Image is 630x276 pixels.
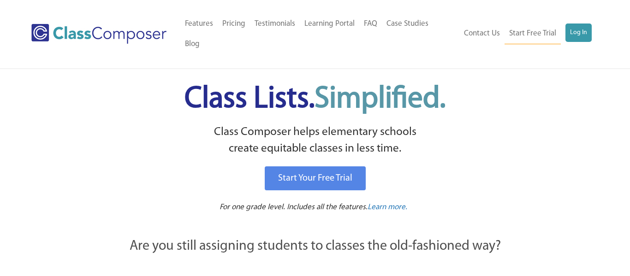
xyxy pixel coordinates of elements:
p: Class Composer helps elementary schools create equitable classes in less time. [78,124,552,158]
a: Blog [180,34,204,54]
span: Simplified. [315,84,446,114]
span: Start Your Free Trial [278,174,352,183]
p: Are you still assigning students to classes the old-fashioned way? [80,236,550,257]
nav: Header Menu [457,23,591,44]
a: Contact Us [459,23,505,44]
a: Log In [565,23,592,42]
img: Class Composer [31,24,166,44]
a: Case Studies [382,14,433,34]
span: Class Lists. [184,84,446,114]
a: Learn more. [368,202,407,213]
span: For one grade level. Includes all the features. [220,203,368,211]
nav: Header Menu [180,14,457,54]
a: Pricing [218,14,250,34]
a: Testimonials [250,14,300,34]
a: Start Free Trial [505,23,561,44]
a: Features [180,14,218,34]
a: FAQ [359,14,382,34]
span: Learn more. [368,203,407,211]
a: Learning Portal [300,14,359,34]
a: Start Your Free Trial [265,166,366,190]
